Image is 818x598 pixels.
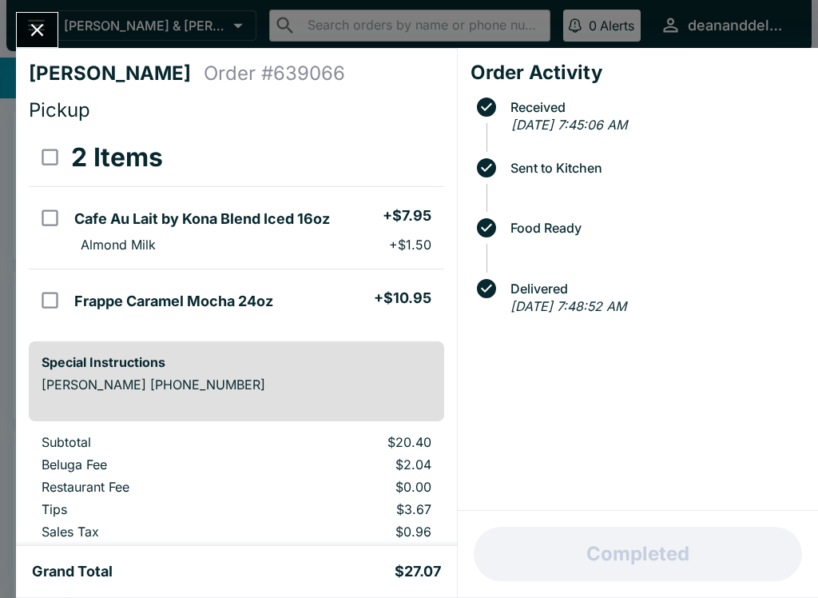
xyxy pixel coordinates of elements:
h5: Frappe Caramel Mocha 24oz [74,292,273,311]
h5: + $10.95 [374,289,431,308]
p: + $1.50 [389,237,431,253]
p: Sales Tax [42,524,248,540]
p: $3.67 [274,501,431,517]
p: Beluga Fee [42,456,248,472]
h3: 2 Items [71,142,163,173]
em: [DATE] 7:48:52 AM [510,298,626,314]
span: Received [502,100,805,114]
h5: $27.07 [395,562,441,581]
table: orders table [29,129,444,329]
p: $0.00 [274,479,431,495]
p: $2.04 [274,456,431,472]
h5: + $7.95 [383,206,431,225]
em: [DATE] 7:45:06 AM [511,117,627,133]
h4: Order Activity [471,61,805,85]
h5: Grand Total [32,562,113,581]
span: Sent to Kitchen [502,161,805,175]
p: Almond Milk [81,237,156,253]
button: Close [17,13,58,47]
table: orders table [29,434,444,546]
p: Subtotal [42,434,248,450]
h4: Order # 639066 [204,62,345,86]
p: $20.40 [274,434,431,450]
p: [PERSON_NAME] [PHONE_NUMBER] [42,377,431,393]
h4: [PERSON_NAME] [29,62,204,86]
h5: Cafe Au Lait by Kona Blend Iced 16oz [74,209,330,229]
p: Restaurant Fee [42,479,248,495]
p: $0.96 [274,524,431,540]
span: Food Ready [502,221,805,235]
h6: Special Instructions [42,354,431,370]
span: Delivered [502,281,805,296]
span: Pickup [29,98,90,122]
p: Tips [42,501,248,517]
